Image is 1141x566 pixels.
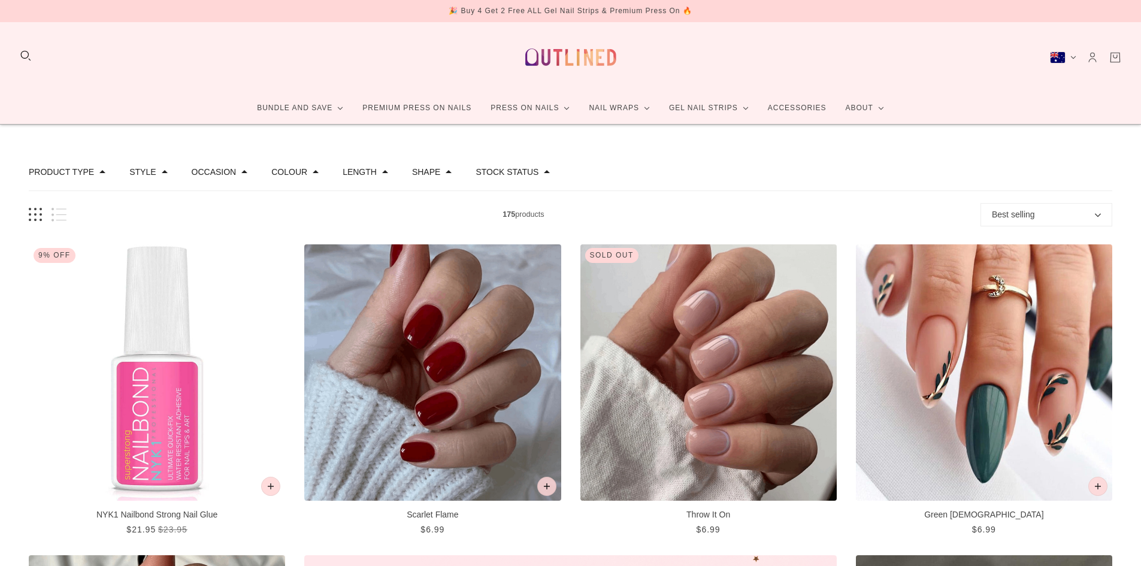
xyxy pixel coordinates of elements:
button: Filter by Shape [412,168,440,176]
a: Cart [1109,51,1122,64]
a: Gel Nail Strips [659,92,758,124]
button: Add to cart [537,477,556,496]
div: Sold out [585,248,638,263]
img: Scarlet Flame-Press on Manicure-Outlined [304,244,561,501]
a: Throw It On [580,244,837,536]
div: 🎉 Buy 4 Get 2 Free ALL Gel Nail Strips & Premium Press On 🔥 [449,5,692,17]
button: Filter by Product Type [29,168,94,176]
button: Filter by Length [343,168,377,176]
a: Outlined [518,32,624,83]
button: Australia [1050,52,1076,63]
span: $6.99 [972,525,996,534]
button: Filter by Stock status [476,168,538,176]
span: $21.95 [126,525,156,534]
button: Grid view [29,208,42,222]
span: $6.99 [420,525,444,534]
span: products [66,208,980,221]
a: Green Zen [856,244,1112,536]
a: Accessories [758,92,836,124]
button: Filter by Colour [271,168,307,176]
a: Premium Press On Nails [353,92,481,124]
p: Scarlet Flame [304,509,561,521]
button: Best selling [980,203,1112,226]
button: Add to cart [1088,477,1107,496]
button: Add to cart [261,477,280,496]
button: Filter by Occasion [192,168,237,176]
a: Press On Nails [481,92,579,124]
button: List view [52,208,66,222]
a: About [836,92,893,124]
a: Nail Wraps [579,92,659,124]
a: NYK1 Nailbond Strong Nail Glue [29,244,285,536]
p: NYK1 Nailbond Strong Nail Glue [29,509,285,521]
img: Throw It On-Press on Manicure-Outlined [580,244,837,501]
p: Green [DEMOGRAPHIC_DATA] [856,509,1112,521]
span: $6.99 [697,525,721,534]
button: Filter by Style [129,168,156,176]
button: Search [19,49,32,62]
a: Bundle and Save [247,92,353,124]
a: Account [1086,51,1099,64]
b: 175 [503,210,515,219]
span: $23.95 [158,525,187,534]
p: Throw It On [580,509,837,521]
a: Scarlet Flame [304,244,561,536]
div: 9% Off [34,248,75,263]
